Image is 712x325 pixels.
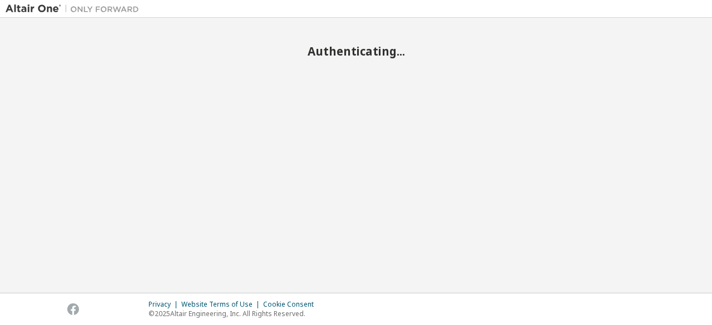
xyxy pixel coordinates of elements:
[149,300,181,309] div: Privacy
[67,303,79,315] img: facebook.svg
[6,3,145,14] img: Altair One
[181,300,263,309] div: Website Terms of Use
[6,44,706,58] h2: Authenticating...
[149,309,320,318] p: © 2025 Altair Engineering, Inc. All Rights Reserved.
[263,300,320,309] div: Cookie Consent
